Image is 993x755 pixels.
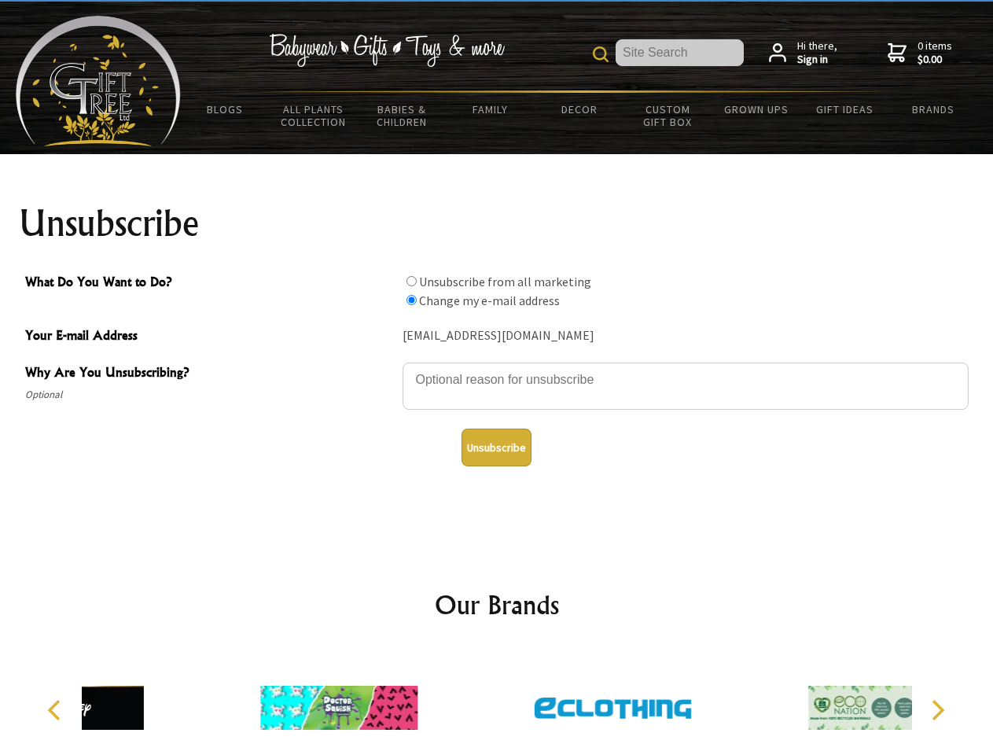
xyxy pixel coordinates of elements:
span: Optional [25,385,395,404]
img: Babywear - Gifts - Toys & more [269,34,505,67]
a: Brands [889,93,978,126]
a: Babies & Children [358,93,447,138]
a: Family [447,93,535,126]
span: 0 items [918,39,952,67]
h1: Unsubscribe [19,204,975,242]
a: Gift Ideas [800,93,889,126]
a: All Plants Collection [270,93,359,138]
span: Hi there, [797,39,837,67]
label: Unsubscribe from all marketing [419,274,591,289]
a: Decor [535,93,623,126]
img: product search [593,46,609,62]
strong: Sign in [797,53,837,67]
span: What Do You Want to Do? [25,272,395,295]
span: Why Are You Unsubscribing? [25,363,395,385]
button: Next [920,693,954,727]
h2: Our Brands [31,586,962,624]
input: What Do You Want to Do? [406,276,417,286]
div: [EMAIL_ADDRESS][DOMAIN_NAME] [403,324,969,348]
a: Hi there,Sign in [769,39,837,67]
button: Unsubscribe [462,429,531,466]
label: Change my e-mail address [419,293,560,308]
span: Your E-mail Address [25,326,395,348]
a: 0 items$0.00 [888,39,952,67]
button: Previous [39,693,74,727]
input: What Do You Want to Do? [406,295,417,305]
strong: $0.00 [918,53,952,67]
a: Grown Ups [712,93,800,126]
img: Babyware - Gifts - Toys and more... [16,16,181,146]
a: Custom Gift Box [623,93,712,138]
a: BLOGS [181,93,270,126]
textarea: Why Are You Unsubscribing? [403,363,969,410]
input: Site Search [616,39,744,66]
